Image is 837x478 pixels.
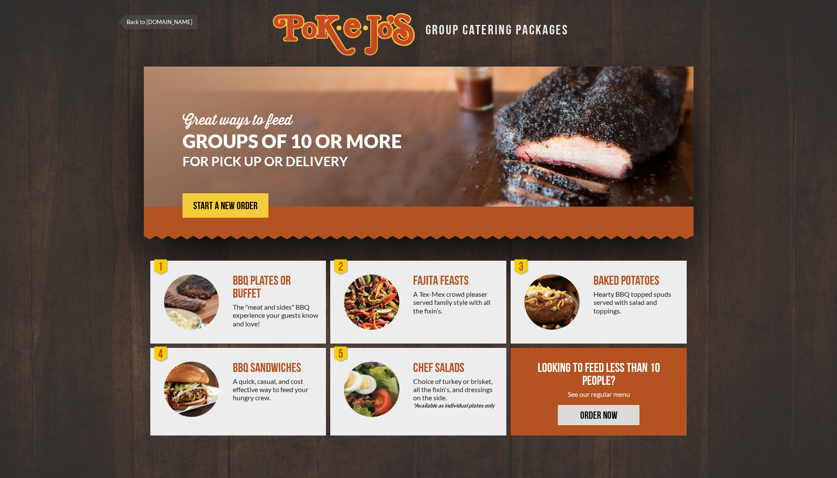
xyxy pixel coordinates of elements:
[164,274,219,330] img: PEJ-BBQ-Buffet.png
[419,20,569,37] div: GROUP CATERING PACKAGES
[413,290,499,315] div: A Tex-Mex crowd pleaser served family style with all the fixin’s.
[233,377,319,402] div: A quick, casual, and cost effective way to feed your hungry crew.
[118,15,198,29] a: Back to [DOMAIN_NAME]
[536,362,662,387] div: LOOKING TO FEED LESS THAN 10 PEOPLE?
[152,259,170,276] div: 1
[413,377,499,410] div: Choice of turkey or brisket, all the fixin's, and dressings on the side.
[413,362,499,374] div: CHEF SALADS
[594,290,680,315] div: Hearty BBQ topped spuds served with salad and toppings.
[558,405,639,425] a: ORDER NOW
[332,346,350,363] div: 5
[183,132,427,150] h1: GROUPS OF 10 OR MORE
[344,274,399,330] img: PEJ-Fajitas.png
[344,362,399,417] img: Salad-Circle.png
[536,390,662,398] div: See our regular menu
[183,193,268,218] a: START A NEW ORDER
[233,303,319,328] div: The "meat and sides" BBQ experience your guests know and love!
[273,13,415,56] img: logo.svg
[524,274,580,330] img: PEJ-Baked-Potato.png
[152,346,170,363] div: 4
[233,362,319,374] div: BBQ SANDWICHES
[332,259,350,276] div: 2
[233,274,319,300] div: BBQ PLATES OR BUFFET
[513,259,530,276] div: 3
[164,362,219,417] img: PEJ-BBQ-Sandwich.png
[193,201,258,211] span: START A NEW ORDER
[413,402,499,410] em: *Available as individual plates only
[413,274,499,287] div: FAJITA FEASTS
[183,155,427,167] h3: FOR PICK UP OR DELIVERY
[183,114,427,128] div: Great ways to feed
[594,274,680,287] div: BAKED POTATOES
